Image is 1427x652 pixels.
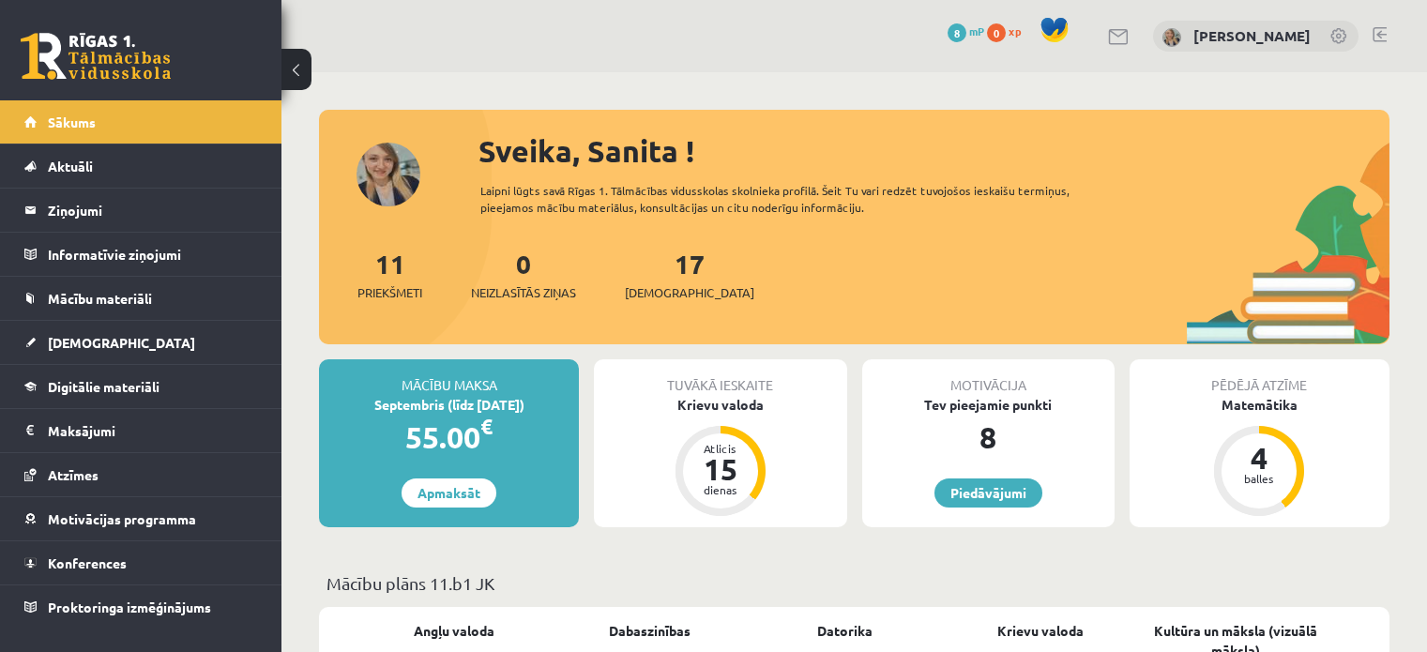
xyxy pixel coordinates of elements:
[24,453,258,496] a: Atzīmes
[471,247,576,302] a: 0Neizlasītās ziņas
[48,158,93,174] span: Aktuāli
[692,454,749,484] div: 15
[24,365,258,408] a: Digitālie materiāli
[24,409,258,452] a: Maksājumi
[934,478,1042,508] a: Piedāvājumi
[862,359,1115,395] div: Motivācija
[609,621,691,641] a: Dabaszinības
[478,129,1389,174] div: Sveika, Sanita !
[625,283,754,302] span: [DEMOGRAPHIC_DATA]
[594,395,846,415] div: Krievu valoda
[24,585,258,629] a: Proktoringa izmēģinājums
[817,621,873,641] a: Datorika
[48,233,258,276] legend: Informatīvie ziņojumi
[969,23,984,38] span: mP
[48,378,159,395] span: Digitālie materiāli
[24,189,258,232] a: Ziņojumi
[987,23,1006,42] span: 0
[48,510,196,527] span: Motivācijas programma
[862,395,1115,415] div: Tev pieejamie punkti
[24,277,258,320] a: Mācību materiāli
[987,23,1030,38] a: 0 xp
[480,182,1123,216] div: Laipni lūgts savā Rīgas 1. Tālmācības vidusskolas skolnieka profilā. Šeit Tu vari redzēt tuvojošo...
[357,283,422,302] span: Priekšmeti
[948,23,984,38] a: 8 mP
[48,409,258,452] legend: Maksājumi
[326,570,1382,596] p: Mācību plāns 11.b1 JK
[48,554,127,571] span: Konferences
[24,144,258,188] a: Aktuāli
[21,33,171,80] a: Rīgas 1. Tālmācības vidusskola
[48,599,211,615] span: Proktoringa izmēģinājums
[48,114,96,130] span: Sākums
[1231,473,1287,484] div: balles
[997,621,1084,641] a: Krievu valoda
[319,415,579,460] div: 55.00
[1130,359,1389,395] div: Pēdējā atzīme
[24,233,258,276] a: Informatīvie ziņojumi
[48,334,195,351] span: [DEMOGRAPHIC_DATA]
[625,247,754,302] a: 17[DEMOGRAPHIC_DATA]
[24,100,258,144] a: Sākums
[692,484,749,495] div: dienas
[48,290,152,307] span: Mācību materiāli
[692,443,749,454] div: Atlicis
[402,478,496,508] a: Apmaksāt
[24,321,258,364] a: [DEMOGRAPHIC_DATA]
[48,466,99,483] span: Atzīmes
[357,247,422,302] a: 11Priekšmeti
[1231,443,1287,473] div: 4
[594,395,846,519] a: Krievu valoda Atlicis 15 dienas
[24,497,258,540] a: Motivācijas programma
[1162,28,1181,47] img: Sanita Bērziņa
[319,359,579,395] div: Mācību maksa
[1130,395,1389,415] div: Matemātika
[862,415,1115,460] div: 8
[594,359,846,395] div: Tuvākā ieskaite
[48,189,258,232] legend: Ziņojumi
[414,621,494,641] a: Angļu valoda
[1193,26,1311,45] a: [PERSON_NAME]
[319,395,579,415] div: Septembris (līdz [DATE])
[1009,23,1021,38] span: xp
[1130,395,1389,519] a: Matemātika 4 balles
[948,23,966,42] span: 8
[480,413,493,440] span: €
[471,283,576,302] span: Neizlasītās ziņas
[24,541,258,584] a: Konferences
